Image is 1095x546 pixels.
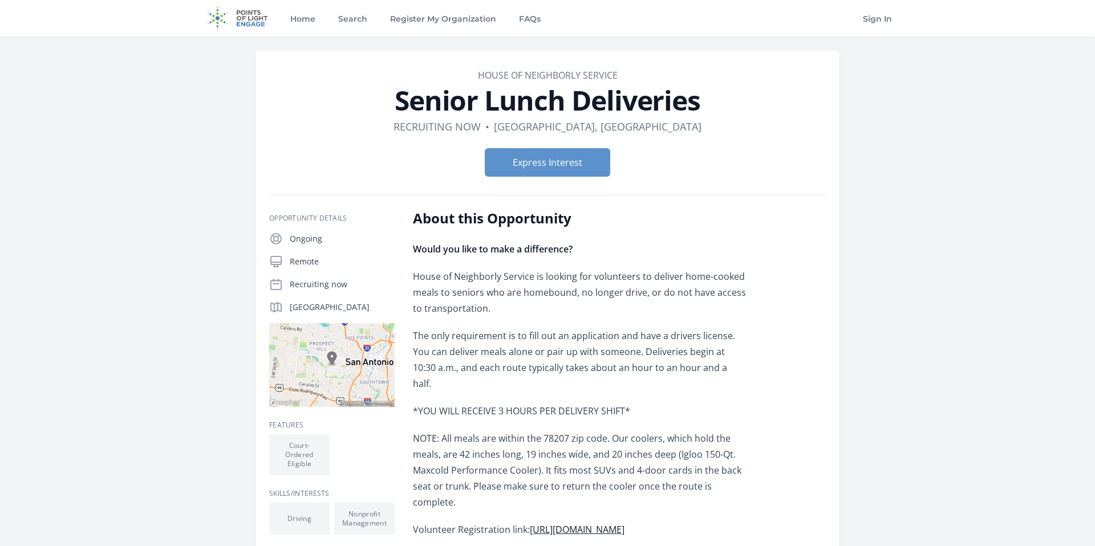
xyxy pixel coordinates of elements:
a: [URL][DOMAIN_NAME] [530,523,624,536]
li: Court-Ordered Eligible [269,434,330,475]
p: [GEOGRAPHIC_DATA] [290,301,395,313]
dd: [GEOGRAPHIC_DATA], [GEOGRAPHIC_DATA] [494,119,701,135]
p: The only requirement is to fill out an application and have a drivers license. You can deliver me... [413,328,747,392]
p: NOTE: All meals are within the 78207 zip code. Our coolers, which hold the meals, are 42 inches l... [413,430,747,510]
strong: Would you like to make a difference? [413,243,573,255]
h2: About this Opportunity [413,209,747,227]
img: Map [269,323,395,407]
li: Nonprofit Management [334,503,395,535]
button: Express Interest [485,148,610,177]
p: Ongoing [290,233,395,245]
p: Recruiting now [290,279,395,290]
li: Driving [269,503,330,535]
div: • [485,119,489,135]
h3: Skills/Interests [269,489,395,498]
p: House of Neighborly Service is looking for volunteers to deliver home-cooked meals to seniors who... [413,268,747,316]
h1: Senior Lunch Deliveries [269,87,826,114]
p: *YOU WILL RECEIVE 3 HOURS PER DELIVERY SHIFT* [413,403,747,419]
h3: Opportunity Details [269,214,395,223]
p: Remote [290,256,395,267]
p: Volunteer Registration link: [413,521,747,537]
a: House of Neighborly Service [478,69,618,82]
h3: Features [269,421,395,430]
dd: Recruiting now [394,119,481,135]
